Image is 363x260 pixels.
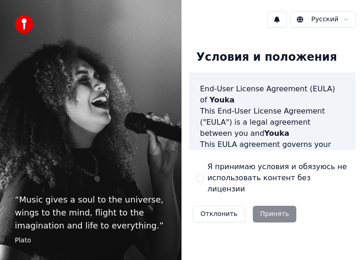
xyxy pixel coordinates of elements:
span: Youka [264,129,289,138]
div: Условия и положения [189,43,344,72]
footer: Plato [15,236,167,245]
span: Youka [210,95,235,104]
img: youka [15,15,33,33]
h3: End-User License Agreement (EULA) of [200,83,344,106]
label: Я принимаю условия и обязуюсь не использовать контент без лицензии [207,161,348,195]
p: This EULA agreement governs your acquisition and use of our software ("Software") directly from o... [200,139,344,206]
button: Отклонить [193,206,245,222]
p: This End-User License Agreement ("EULA") is a legal agreement between you and [200,106,344,139]
p: “ Music gives a soul to the universe, wings to the mind, flight to the imagination and life to ev... [15,193,167,232]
